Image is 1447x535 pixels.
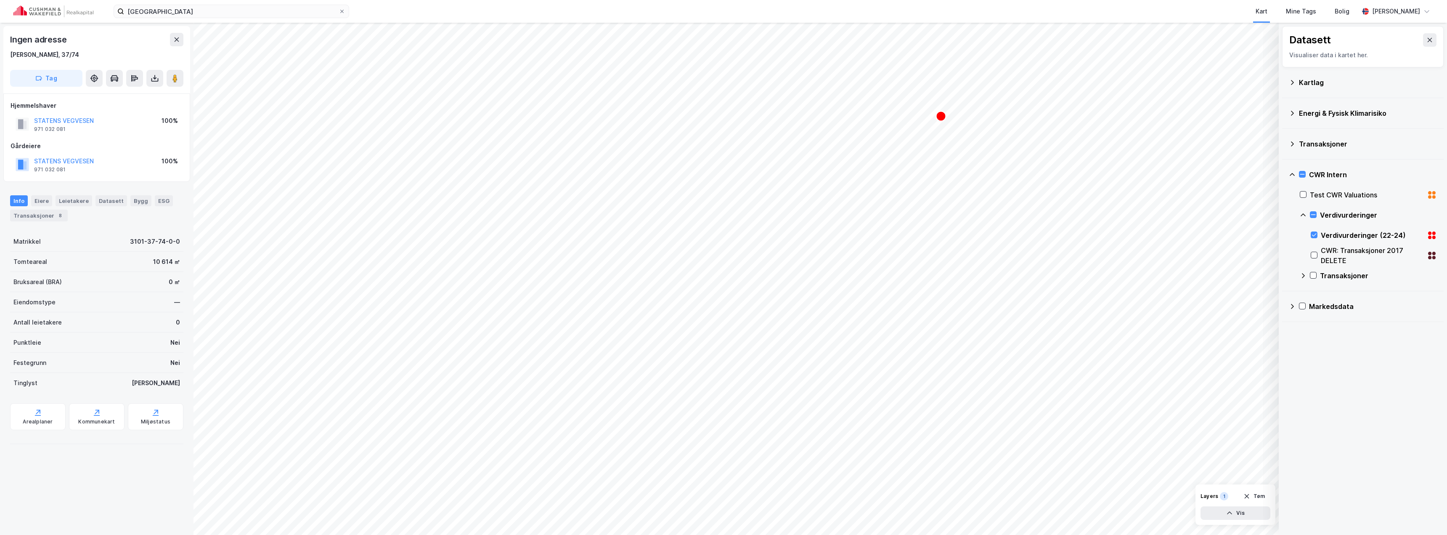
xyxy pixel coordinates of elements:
[1405,495,1447,535] iframe: Chat Widget
[155,195,173,206] div: ESG
[13,358,46,368] div: Festegrunn
[13,317,62,327] div: Antall leietakere
[10,70,82,87] button: Tag
[56,211,64,220] div: 8
[10,33,68,46] div: Ingen adresse
[1299,77,1437,88] div: Kartlag
[1289,50,1436,60] div: Visualiser data i kartet her.
[1335,6,1349,16] div: Bolig
[1321,230,1423,240] div: Verdivurderinger (22-24)
[1256,6,1267,16] div: Kart
[78,418,115,425] div: Kommunekart
[153,257,180,267] div: 10 614 ㎡
[1238,490,1270,503] button: Tøm
[31,195,52,206] div: Eiere
[1320,210,1437,220] div: Verdivurderinger
[56,195,92,206] div: Leietakere
[34,166,66,173] div: 971 032 081
[10,50,79,60] div: [PERSON_NAME], 37/74
[174,297,180,307] div: —
[13,378,37,388] div: Tinglyst
[132,378,180,388] div: [PERSON_NAME]
[23,418,53,425] div: Arealplaner
[130,195,151,206] div: Bygg
[1320,271,1437,281] div: Transaksjoner
[1286,6,1316,16] div: Mine Tags
[141,418,170,425] div: Miljøstatus
[170,358,180,368] div: Nei
[13,237,41,247] div: Matrikkel
[11,141,183,151] div: Gårdeiere
[1321,245,1423,266] div: CWR: Transaksjoner 2017 DELETE
[13,257,47,267] div: Tomteareal
[162,116,178,126] div: 100%
[176,317,180,327] div: 0
[1405,495,1447,535] div: Kontrollprogram for chat
[1310,190,1423,200] div: Test CWR Valuations
[169,277,180,287] div: 0 ㎡
[1372,6,1420,16] div: [PERSON_NAME]
[1299,108,1437,118] div: Energi & Fysisk Klimarisiko
[13,5,93,17] img: cushman-wakefield-realkapital-logo.202ea83816669bd177139c58696a8fa1.svg
[1299,139,1437,149] div: Transaksjoner
[936,111,946,121] div: Map marker
[130,237,180,247] div: 3101-37-74-0-0
[1201,493,1218,500] div: Layers
[1309,170,1437,180] div: CWR Intern
[13,277,62,287] div: Bruksareal (BRA)
[13,338,41,348] div: Punktleie
[34,126,66,133] div: 971 032 081
[124,5,339,18] input: Søk på adresse, matrikkel, gårdeiere, leietakere eller personer
[170,338,180,348] div: Nei
[13,297,56,307] div: Eiendomstype
[1309,301,1437,311] div: Markedsdata
[162,156,178,166] div: 100%
[11,101,183,111] div: Hjemmelshaver
[1220,492,1228,500] div: 1
[10,195,28,206] div: Info
[95,195,127,206] div: Datasett
[1201,506,1270,520] button: Vis
[10,210,68,221] div: Transaksjoner
[1289,33,1331,47] div: Datasett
